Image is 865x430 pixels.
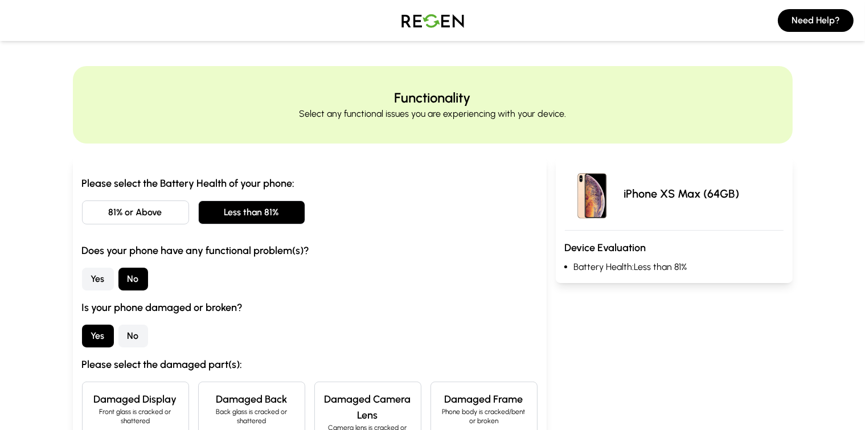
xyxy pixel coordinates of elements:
p: Phone body is cracked/bent or broken [440,407,528,425]
button: Yes [82,268,114,290]
h4: Damaged Frame [440,391,528,407]
button: 81% or Above [82,200,189,224]
button: Need Help? [778,9,854,32]
h2: Functionality [395,89,471,107]
h3: Please select the damaged part(s): [82,357,538,372]
h3: Is your phone damaged or broken? [82,300,538,316]
h4: Damaged Display [92,391,179,407]
h3: Does your phone have any functional problem(s)? [82,243,538,259]
button: Less than 81% [198,200,305,224]
button: Yes [82,325,114,347]
p: Front glass is cracked or shattered [92,407,179,425]
p: Select any functional issues you are experiencing with your device. [299,107,566,121]
p: iPhone XS Max (64GB) [624,186,740,202]
h4: Damaged Camera Lens [324,391,412,423]
button: No [118,325,148,347]
h4: Damaged Back [208,391,296,407]
img: iPhone XS Max [565,166,620,221]
h3: Device Evaluation [565,240,784,256]
p: Back glass is cracked or shattered [208,407,296,425]
button: No [118,268,148,290]
h3: Please select the Battery Health of your phone: [82,175,538,191]
li: Battery Health: Less than 81% [574,260,784,274]
img: Logo [393,5,473,36]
